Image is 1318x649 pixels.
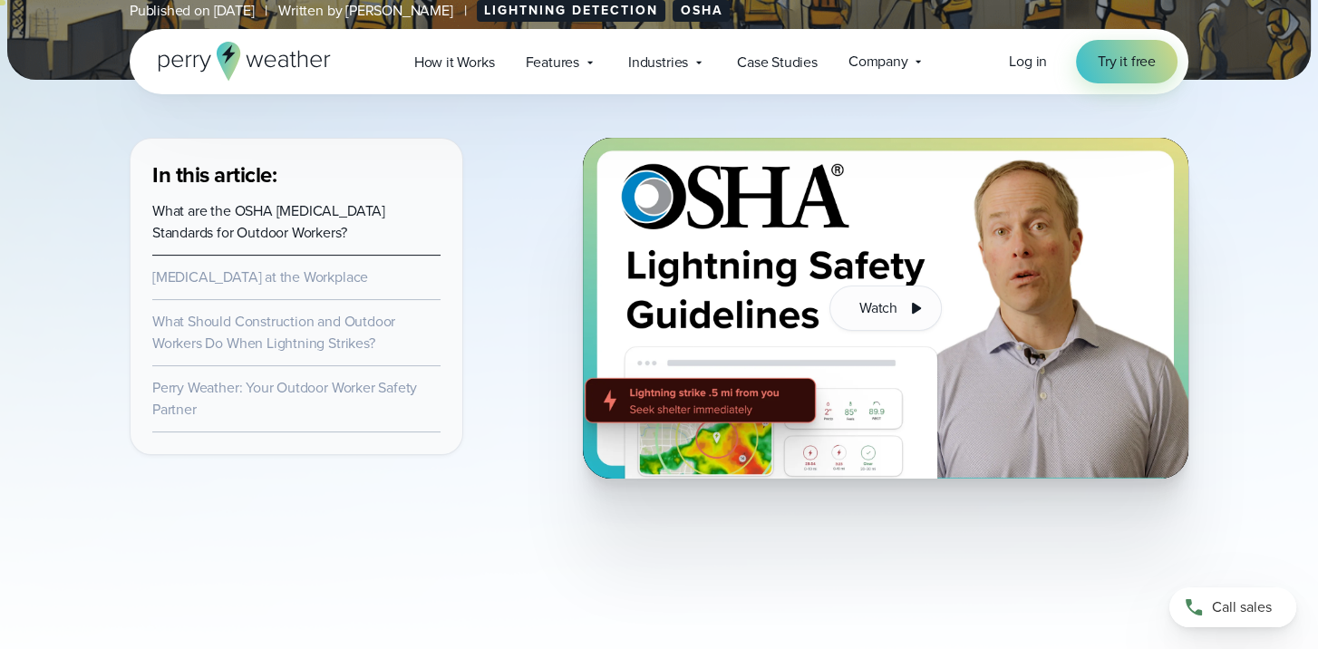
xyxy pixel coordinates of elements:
[848,51,908,73] span: Company
[859,297,897,319] span: Watch
[152,266,368,287] a: [MEDICAL_DATA] at the Workplace
[829,286,942,331] button: Watch
[1212,596,1272,618] span: Call sales
[152,311,395,354] a: What Should Construction and Outdoor Workers Do When Lightning Strikes?
[414,52,495,73] span: How it Works
[737,52,818,73] span: Case Studies
[399,44,510,81] a: How it Works
[722,44,833,81] a: Case Studies
[1009,51,1047,72] span: Log in
[1009,51,1047,73] a: Log in
[628,52,688,73] span: Industries
[152,377,417,420] a: Perry Weather: Your Outdoor Worker Safety Partner
[525,52,578,73] span: Features
[1076,40,1177,83] a: Try it free
[152,200,385,243] a: What are the OSHA [MEDICAL_DATA] Standards for Outdoor Workers?
[152,160,441,189] h3: In this article:
[1169,587,1296,627] a: Call sales
[1098,51,1156,73] span: Try it free
[583,508,1188,598] iframe: Listen to a Podcast on Lightning Safety for Outdoor Workers Video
